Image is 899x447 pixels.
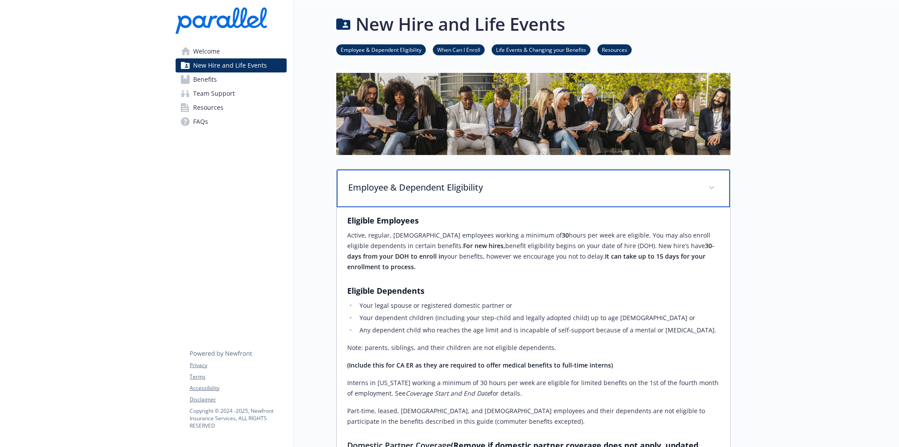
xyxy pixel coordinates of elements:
li: Any dependent child who reaches the age limit and is incapable of self-support because of a menta... [357,325,719,335]
span: Resources [193,101,223,115]
li: Your legal spouse or registered domestic partner or [357,300,719,311]
p: Part-time, leased, [DEMOGRAPHIC_DATA], and [DEMOGRAPHIC_DATA] employees and their dependents are ... [347,406,719,427]
a: New Hire and Life Events [176,58,287,72]
a: Privacy [190,361,286,369]
li: Your dependent children (including your step-child and legally adopted child) up to age [DEMOGRAP... [357,313,719,323]
p: Employee & Dependent Eligibility [348,181,698,194]
a: Terms [190,373,286,381]
strong: ​For new hires, [463,242,505,250]
a: Accessibility [190,384,286,392]
a: Resources [176,101,287,115]
a: Resources [597,45,632,54]
p: Interns in [US_STATE] working a minimum of 30 hours per week are eligible for limited benefits on... [347,378,719,399]
p: Copyright © 2024 - 2025 , Newfront Insurance Services, ALL RIGHTS RESERVED [190,407,286,429]
a: Employee & Dependent Eligibility [336,45,426,54]
p: Note: parents, siblings, and their children are not eligible dependents. [347,342,719,353]
img: new hire page banner [336,73,730,155]
span: Welcome [193,44,220,58]
a: FAQs [176,115,287,129]
div: Employee & Dependent Eligibility [337,169,730,207]
a: When Can I Enroll [433,45,485,54]
em: Coverage Start and End Date [406,389,490,397]
a: Welcome [176,44,287,58]
a: Benefits [176,72,287,87]
span: Team Support [193,87,235,101]
strong: Eligible Employees [347,215,419,226]
a: Life Events & Changing your Benefits [492,45,590,54]
strong: (Include this for CA ER as they are required to offer medical benefits to full-time interns) [347,361,613,369]
h1: New Hire and Life Events [356,11,565,37]
a: Team Support [176,87,287,101]
p: Active, regular, [DEMOGRAPHIC_DATA] employees working a minimum of hours per week are eligible. Y... [347,230,719,272]
span: New Hire and Life Events [193,58,267,72]
span: FAQs [193,115,208,129]
strong: 30 [562,231,569,239]
a: Disclaimer [190,396,286,404]
span: Benefits [193,72,217,87]
strong: ​Eligible Dependents​ [347,285,424,296]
